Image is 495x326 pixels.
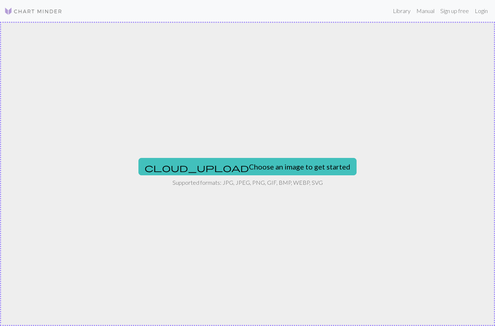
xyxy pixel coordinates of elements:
[437,4,472,18] a: Sign up free
[138,158,357,175] button: Choose an image to get started
[4,7,62,16] img: Logo
[390,4,413,18] a: Library
[172,178,323,187] p: Supported formats: JPG, JPEG, PNG, GIF, BMP, WEBP, SVG
[145,163,249,173] span: cloud_upload
[413,4,437,18] a: Manual
[472,4,491,18] a: Login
